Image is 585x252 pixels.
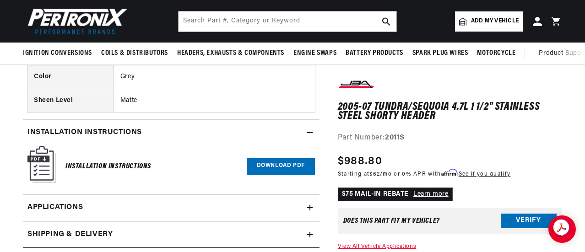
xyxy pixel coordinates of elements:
th: Sheen Level [27,89,114,112]
span: Motorcycle [477,48,515,58]
span: Battery Products [346,48,403,58]
span: Engine Swaps [293,48,336,58]
a: See if you qualify - Learn more about Affirm Financing (opens in modal) [459,172,510,177]
a: Applications [23,194,320,221]
a: Learn more [413,191,449,198]
span: Headers, Exhausts & Components [177,48,284,58]
span: $988.80 [338,153,382,170]
input: Search Part #, Category or Keyword [179,11,396,32]
summary: Spark Plug Wires [408,43,473,64]
strong: 2011S [385,134,405,142]
summary: Installation instructions [23,119,320,146]
summary: Ignition Conversions [23,43,97,64]
div: Part Number: [338,133,562,145]
div: Does This part fit My vehicle? [343,217,440,225]
a: Download PDF [247,158,315,175]
a: View All Vehicle Applications [338,244,416,249]
span: Affirm [441,169,457,176]
td: Grey [114,65,315,89]
summary: Battery Products [341,43,408,64]
summary: Shipping & Delivery [23,221,320,248]
td: Matte [114,89,315,112]
button: search button [376,11,396,32]
th: Color [27,65,114,89]
button: Verify [501,214,557,228]
h1: 2005-07 Tundra/Sequoia 4.7L 1 1/2" Stainless Steel Shorty Header [338,102,562,121]
h2: Shipping & Delivery [27,229,113,241]
summary: Engine Swaps [289,43,341,64]
h2: Installation instructions [27,127,142,139]
a: Add my vehicle [455,11,523,32]
p: Starting at /mo or 0% APR with . [338,170,510,178]
summary: Headers, Exhausts & Components [173,43,289,64]
h6: Installation Instructions [65,161,151,173]
img: Pertronix [23,5,128,37]
summary: Coils & Distributors [97,43,173,64]
span: Applications [27,202,83,214]
span: Ignition Conversions [23,48,92,58]
span: $62 [369,172,380,177]
span: Spark Plug Wires [412,48,468,58]
span: Add my vehicle [471,17,519,26]
p: $75 MAIL-IN REBATE [338,188,453,201]
summary: Motorcycle [472,43,520,64]
span: Coils & Distributors [101,48,168,58]
img: Instruction Manual [27,146,56,183]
